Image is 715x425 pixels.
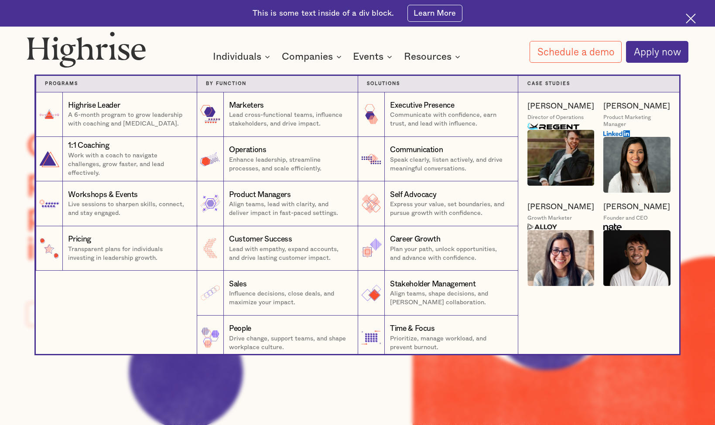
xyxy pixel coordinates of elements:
[229,323,251,334] div: People
[390,245,509,262] p: Plan your path, unlock opportunities, and advance with confidence.
[603,101,670,112] a: [PERSON_NAME]
[603,214,648,221] div: Founder and CEO
[390,323,435,334] div: Time & Focus
[229,245,349,262] p: Lead with empathy, expand accounts, and drive lasting customer impact.
[68,140,109,151] div: 1:1 Coaching
[358,181,519,226] a: Self AdvocacyExpress your value, set boundaries, and pursue growth with confidence.
[68,234,91,245] div: Pricing
[229,156,349,173] p: Enhance leadership, streamline processes, and scale efficiently.
[68,190,138,200] div: Workshops & Events
[68,200,188,218] p: Live sessions to sharpen skills, connect, and stay engaged.
[603,114,671,128] div: Product Marketing Manager
[358,271,519,315] a: Stakeholder ManagementAlign teams, shape decisions, and [PERSON_NAME] collaboration.
[36,92,197,137] a: Highrise LeaderA 6-month program to grow leadership with coaching and [MEDICAL_DATA].
[229,279,246,289] div: Sales
[530,41,622,63] a: Schedule a demo
[206,82,246,86] strong: by function
[527,214,572,221] div: Growth Marketer
[358,92,519,137] a: Executive PresenceCommunicate with confidence, earn trust, and lead with influence.
[626,41,688,63] a: Apply now
[213,51,261,62] div: Individuals
[229,234,292,245] div: Customer Success
[282,51,333,62] div: Companies
[36,226,197,271] a: PricingTransparent plans for individuals investing in leadership growth.
[358,137,519,181] a: CommunicationSpeak clearly, listen actively, and drive meaningful conversations.
[229,190,291,200] div: Product Managers
[686,14,696,24] img: Cross icon
[213,51,273,62] div: Individuals
[68,111,188,128] p: A 6-month program to grow leadership with coaching and [MEDICAL_DATA].
[229,334,349,352] p: Drive change, support teams, and shape workplace culture.
[390,289,509,307] p: Align teams, shape decisions, and [PERSON_NAME] collaboration.
[390,100,455,111] div: Executive Presence
[358,316,519,360] a: Time & FocusPrioritize, manage workload, and prevent burnout.
[390,234,440,245] div: Career Growth
[229,111,349,128] p: Lead cross-functional teams, influence stakeholders, and drive impact.
[390,200,509,218] p: Express your value, set boundaries, and pursue growth with confidence.
[404,51,452,62] div: Resources
[45,82,78,86] strong: Programs
[282,51,344,62] div: Companies
[407,5,462,22] a: Learn More
[353,51,395,62] div: Events
[229,145,267,155] div: Operations
[68,245,188,262] p: Transparent plans for individuals investing in leadership growth.
[36,181,197,226] a: Workshops & EventsLive sessions to sharpen skills, connect, and stay engaged.
[27,31,146,68] img: Highrise logo
[229,100,264,111] div: Marketers
[390,190,436,200] div: Self Advocacy
[229,200,349,218] p: Align teams, lead with clarity, and deliver impact in fast-paced settings.
[253,8,394,19] div: This is some text inside of a div block.
[367,82,400,86] strong: Solutions
[390,279,476,289] div: Stakeholder Management
[96,58,619,354] nav: Individuals
[68,151,188,177] p: Work with a coach to navigate challenges, grow faster, and lead effectively.
[68,100,120,111] div: Highrise Leader
[404,51,463,62] div: Resources
[603,202,670,212] a: [PERSON_NAME]
[390,156,509,173] p: Speak clearly, listen actively, and drive meaningful conversations.
[36,137,197,181] a: 1:1 CoachingWork with a coach to navigate challenges, grow faster, and lead effectively.
[353,51,383,62] div: Events
[197,226,358,271] a: Customer SuccessLead with empathy, expand accounts, and drive lasting customer impact.
[358,226,519,271] a: Career GrowthPlan your path, unlock opportunities, and advance with confidence.
[527,202,594,212] a: [PERSON_NAME]
[197,137,358,181] a: OperationsEnhance leadership, streamline processes, and scale efficiently.
[197,271,358,315] a: SalesInfluence decisions, close deals, and maximize your impact.
[390,111,509,128] p: Communicate with confidence, earn trust, and lead with influence.
[197,92,358,137] a: MarketersLead cross-functional teams, influence stakeholders, and drive impact.
[197,316,358,360] a: PeopleDrive change, support teams, and shape workplace culture.
[390,145,443,155] div: Communication
[527,114,584,121] div: Director of Operations
[390,334,509,352] p: Prioritize, manage workload, and prevent burnout.
[197,181,358,226] a: Product ManagersAlign teams, lead with clarity, and deliver impact in fast-paced settings.
[527,82,570,86] strong: Case Studies
[229,289,349,307] p: Influence decisions, close deals, and maximize your impact.
[527,101,594,112] a: [PERSON_NAME]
